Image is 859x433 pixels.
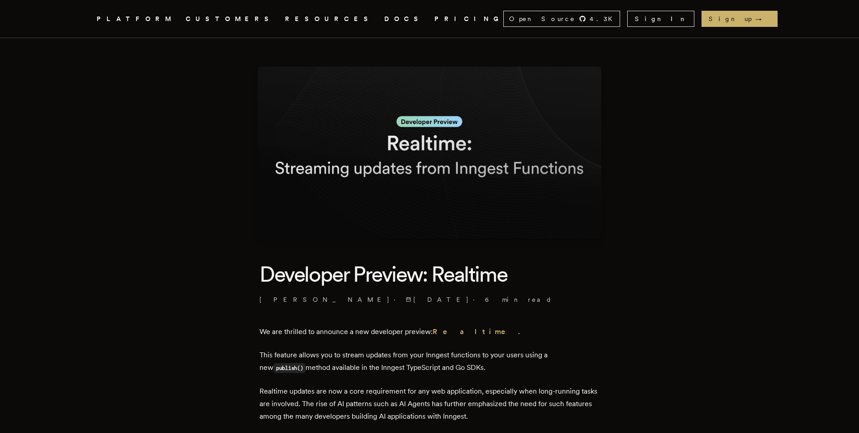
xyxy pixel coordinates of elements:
[273,363,306,373] code: publish()
[485,295,552,304] span: 6 min read
[258,67,601,239] img: Featured image for Developer Preview: Realtime blog post
[259,260,600,288] h1: Developer Preview: Realtime
[259,385,600,423] p: Realtime updates are now a core requirement for any web application, especially when long-running...
[384,13,424,25] a: DOCS
[406,295,469,304] span: [DATE]
[755,14,770,23] span: →
[186,13,274,25] a: CUSTOMERS
[702,11,778,27] a: Sign up
[259,349,600,374] p: This feature allows you to stream updates from your Inngest functions to your users using a new m...
[627,11,694,27] a: Sign In
[590,14,618,23] span: 4.3 K
[434,13,503,25] a: PRICING
[97,13,175,25] button: PLATFORM
[259,326,600,338] p: We are thrilled to announce a new developer preview: .
[259,295,600,304] p: · ·
[433,327,518,336] a: Realtime
[285,13,374,25] button: RESOURCES
[509,14,575,23] span: Open Source
[259,295,390,304] a: [PERSON_NAME]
